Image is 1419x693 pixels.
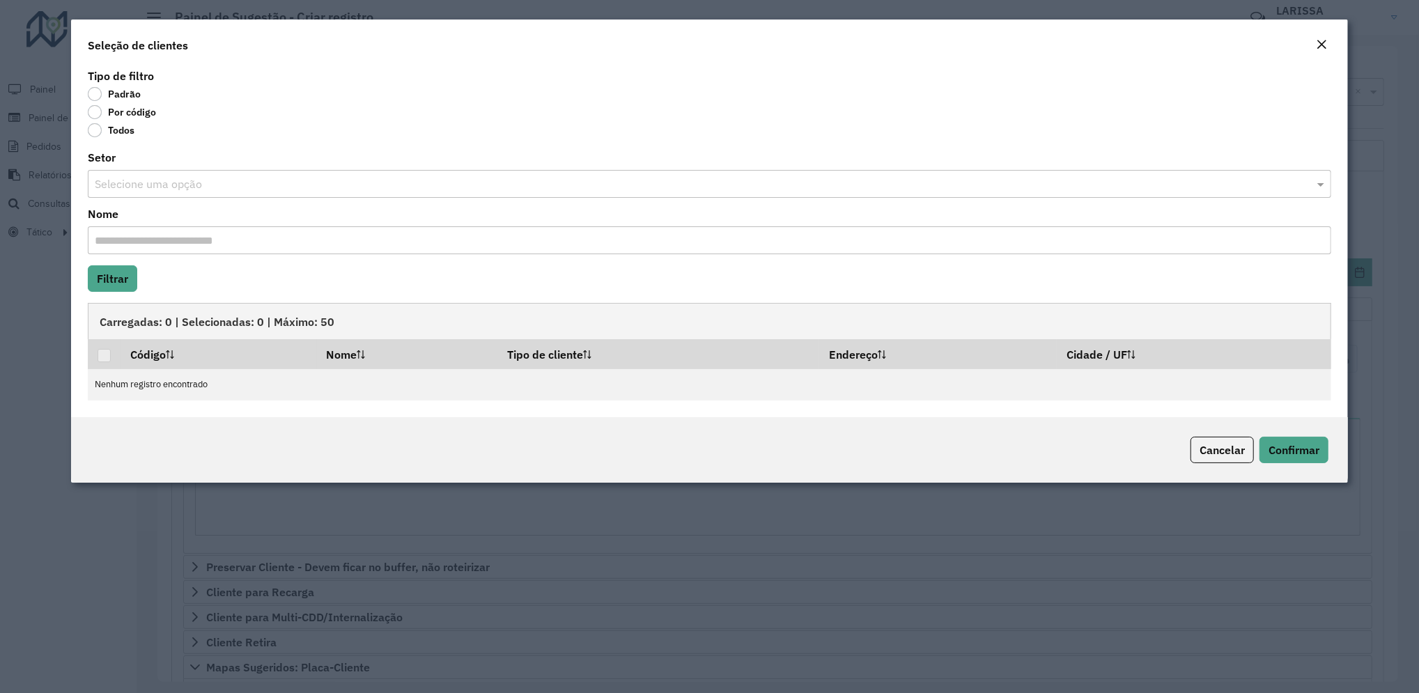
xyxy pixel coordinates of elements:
[1057,339,1331,368] th: Cidade / UF
[88,68,154,84] label: Tipo de filtro
[88,123,134,137] label: Todos
[1200,443,1245,457] span: Cancelar
[88,265,137,292] button: Filtrar
[819,339,1057,368] th: Endereço
[88,369,1331,400] td: Nenhum registro encontrado
[1312,36,1331,54] button: Close
[1259,437,1328,463] button: Confirmar
[88,205,118,222] label: Nome
[1191,437,1254,463] button: Cancelar
[497,339,819,368] th: Tipo de cliente
[317,339,498,368] th: Nome
[88,149,116,166] label: Setor
[1269,443,1319,457] span: Confirmar
[88,105,156,119] label: Por código
[88,303,1331,339] div: Carregadas: 0 | Selecionadas: 0 | Máximo: 50
[121,339,316,368] th: Código
[1316,39,1327,50] em: Fechar
[88,87,141,101] label: Padrão
[88,37,188,54] h4: Seleção de clientes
